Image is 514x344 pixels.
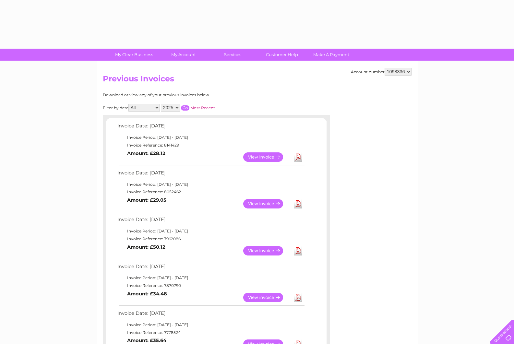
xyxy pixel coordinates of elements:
td: Invoice Date: [DATE] [116,309,305,321]
a: Download [294,293,302,302]
a: Services [206,49,259,61]
td: Invoice Period: [DATE] - [DATE] [116,274,305,282]
h2: Previous Invoices [103,74,412,87]
a: Most Recent [190,105,215,110]
a: Download [294,199,302,208]
td: Invoice Reference: 7778524 [116,329,305,337]
a: Download [294,246,302,255]
td: Invoice Period: [DATE] - [DATE] [116,321,305,329]
td: Invoice Reference: 8141429 [116,141,305,149]
td: Invoice Period: [DATE] - [DATE] [116,181,305,188]
td: Invoice Reference: 7870790 [116,282,305,290]
div: Download or view any of your previous invoices below. [103,93,273,97]
div: Filter by date [103,104,273,112]
a: Make A Payment [305,49,358,61]
a: View [243,246,291,255]
td: Invoice Reference: 8052462 [116,188,305,196]
td: Invoice Reference: 7962086 [116,235,305,243]
div: Account number [351,68,412,76]
a: Customer Help [255,49,309,61]
td: Invoice Date: [DATE] [116,169,305,181]
b: Amount: £50.12 [127,244,165,250]
a: View [243,152,291,162]
b: Amount: £29.05 [127,197,166,203]
b: Amount: £28.12 [127,150,165,156]
td: Invoice Date: [DATE] [116,262,305,274]
a: My Account [157,49,210,61]
a: Download [294,152,302,162]
b: Amount: £35.64 [127,338,166,343]
td: Invoice Period: [DATE] - [DATE] [116,134,305,141]
td: Invoice Date: [DATE] [116,215,305,227]
b: Amount: £34.48 [127,291,167,297]
a: My Clear Business [107,49,161,61]
a: View [243,293,291,302]
td: Invoice Period: [DATE] - [DATE] [116,227,305,235]
a: View [243,199,291,208]
td: Invoice Date: [DATE] [116,122,305,134]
